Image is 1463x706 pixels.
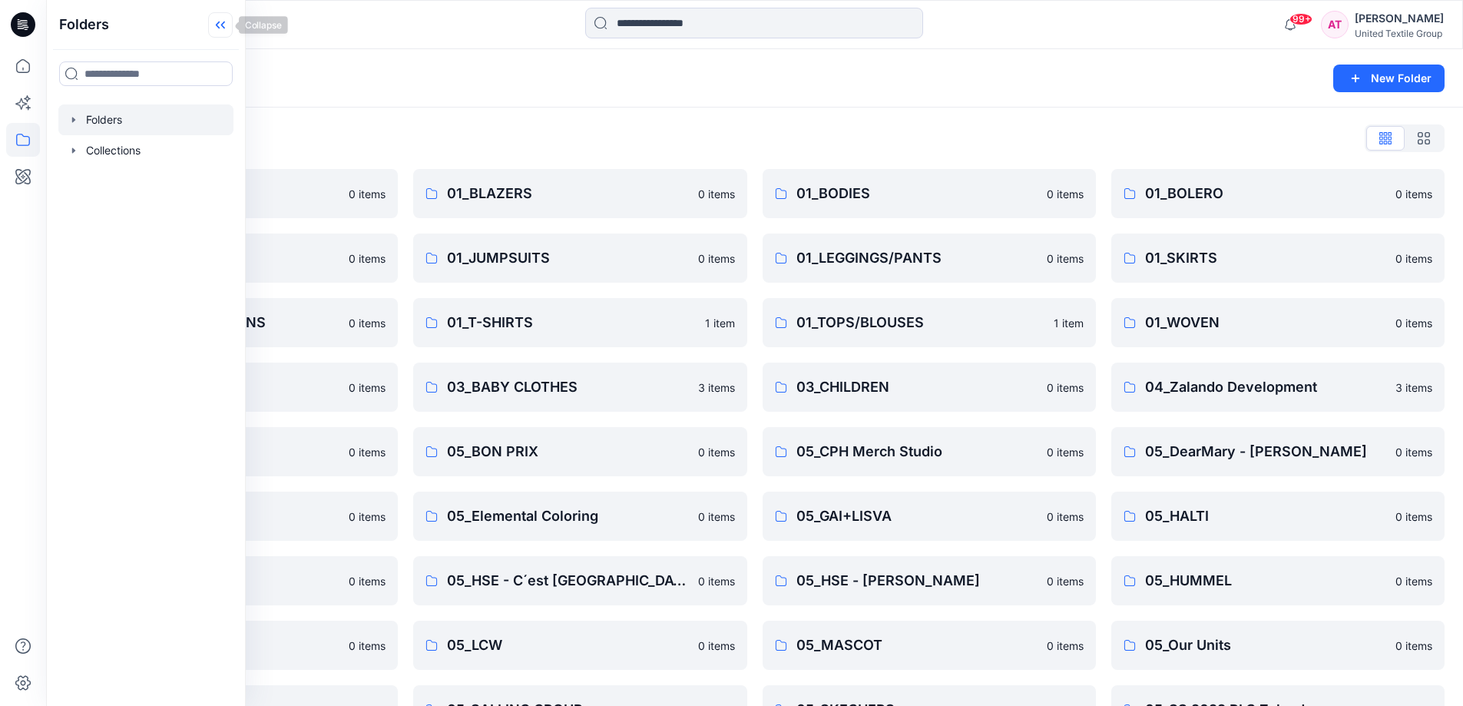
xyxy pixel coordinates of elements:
[796,505,1038,527] p: 05_GAI+LISVA
[796,635,1038,656] p: 05_MASCOT
[1111,492,1445,541] a: 05_HALTI0 items
[1321,11,1349,38] div: AT
[349,250,386,267] p: 0 items
[698,186,735,202] p: 0 items
[1145,376,1386,398] p: 04_Zalando Development
[1395,444,1432,460] p: 0 items
[1111,621,1445,670] a: 05_Our Units0 items
[447,505,688,527] p: 05_Elemental Coloring
[1111,169,1445,218] a: 01_BOLERO0 items
[796,183,1038,204] p: 01_BODIES
[796,247,1038,269] p: 01_LEGGINGS/PANTS
[1145,441,1386,462] p: 05_DearMary - [PERSON_NAME]
[1395,315,1432,331] p: 0 items
[763,621,1096,670] a: 05_MASCOT0 items
[1047,509,1084,525] p: 0 items
[349,315,386,331] p: 0 items
[1111,556,1445,605] a: 05_HUMMEL0 items
[698,509,735,525] p: 0 items
[1111,427,1445,476] a: 05_DearMary - [PERSON_NAME]0 items
[447,570,688,592] p: 05_HSE - C´est [GEOGRAPHIC_DATA]
[447,376,688,398] p: 03_BABY CLOTHES
[1395,250,1432,267] p: 0 items
[763,492,1096,541] a: 05_GAI+LISVA0 items
[1145,635,1386,656] p: 05_Our Units
[796,312,1044,333] p: 01_TOPS/BLOUSES
[1047,638,1084,654] p: 0 items
[447,183,688,204] p: 01_BLAZERS
[1145,570,1386,592] p: 05_HUMMEL
[413,234,746,283] a: 01_JUMPSUITS0 items
[413,556,746,605] a: 05_HSE - C´est [GEOGRAPHIC_DATA]0 items
[1355,9,1444,28] div: [PERSON_NAME]
[1047,250,1084,267] p: 0 items
[349,380,386,396] p: 0 items
[413,621,746,670] a: 05_LCW0 items
[413,298,746,347] a: 01_T-SHIRTS1 item
[447,441,688,462] p: 05_BON PRIX
[1395,638,1432,654] p: 0 items
[1145,312,1386,333] p: 01_WOVEN
[1111,363,1445,412] a: 04_Zalando Development3 items
[1145,183,1386,204] p: 01_BOLERO
[447,312,695,333] p: 01_T-SHIRTS
[1047,380,1084,396] p: 0 items
[1395,509,1432,525] p: 0 items
[698,638,735,654] p: 0 items
[796,441,1038,462] p: 05_CPH Merch Studio
[413,363,746,412] a: 03_BABY CLOTHES3 items
[413,427,746,476] a: 05_BON PRIX0 items
[1054,315,1084,331] p: 1 item
[413,492,746,541] a: 05_Elemental Coloring0 items
[1145,505,1386,527] p: 05_HALTI
[1333,65,1445,92] button: New Folder
[698,380,735,396] p: 3 items
[763,169,1096,218] a: 01_BODIES0 items
[413,169,746,218] a: 01_BLAZERS0 items
[349,509,386,525] p: 0 items
[763,234,1096,283] a: 01_LEGGINGS/PANTS0 items
[763,556,1096,605] a: 05_HSE - [PERSON_NAME]0 items
[763,363,1096,412] a: 03_CHILDREN0 items
[447,247,688,269] p: 01_JUMPSUITS
[763,298,1096,347] a: 01_TOPS/BLOUSES1 item
[763,427,1096,476] a: 05_CPH Merch Studio0 items
[698,444,735,460] p: 0 items
[1355,28,1444,39] div: United Textile Group
[1395,573,1432,589] p: 0 items
[349,638,386,654] p: 0 items
[1111,234,1445,283] a: 01_SKIRTS0 items
[1145,247,1386,269] p: 01_SKIRTS
[796,570,1038,592] p: 05_HSE - [PERSON_NAME]
[1289,13,1312,25] span: 99+
[349,573,386,589] p: 0 items
[349,444,386,460] p: 0 items
[796,376,1038,398] p: 03_CHILDREN
[349,186,386,202] p: 0 items
[1111,298,1445,347] a: 01_WOVEN0 items
[698,250,735,267] p: 0 items
[1047,444,1084,460] p: 0 items
[698,573,735,589] p: 0 items
[705,315,735,331] p: 1 item
[447,635,688,656] p: 05_LCW
[1395,186,1432,202] p: 0 items
[1047,186,1084,202] p: 0 items
[1047,573,1084,589] p: 0 items
[1395,380,1432,396] p: 3 items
